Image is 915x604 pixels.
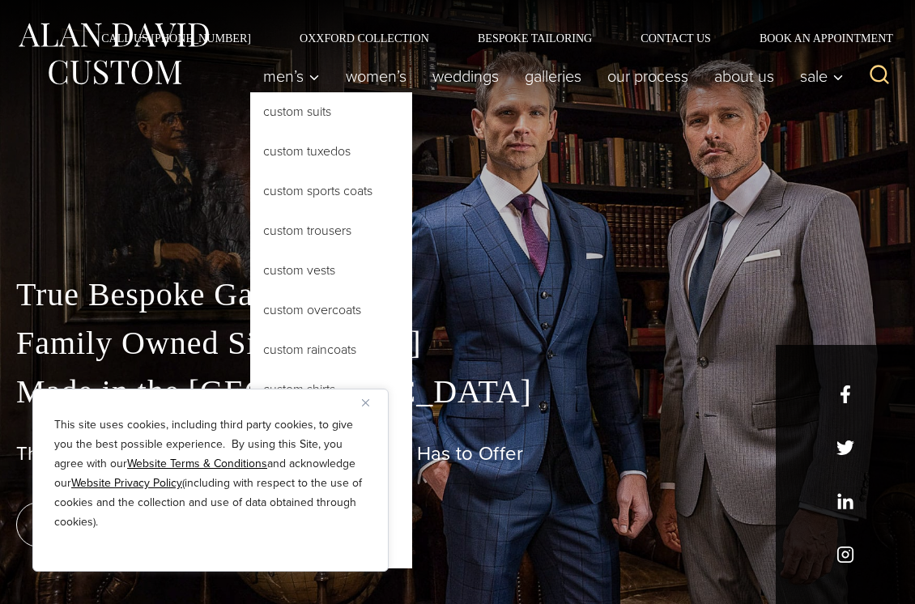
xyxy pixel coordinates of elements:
[250,370,412,409] a: Custom Shirts
[362,393,381,412] button: Close
[362,399,369,406] img: Close
[54,415,367,532] p: This site uses cookies, including third party cookies, to give you the best possible experience. ...
[419,60,512,92] a: weddings
[16,270,899,416] p: True Bespoke Garments Family Owned Since [DATE] Made in the [GEOGRAPHIC_DATA]
[594,60,701,92] a: Our Process
[250,172,412,211] a: Custom Sports Coats
[250,251,412,290] a: Custom Vests
[250,132,412,171] a: Custom Tuxedos
[77,32,899,44] nav: Secondary Navigation
[860,57,899,96] button: View Search Form
[250,291,412,330] a: Custom Overcoats
[16,502,243,547] a: book an appointment
[701,60,787,92] a: About Us
[250,60,852,92] nav: Primary Navigation
[77,32,275,44] a: Call Us [PHONE_NUMBER]
[453,32,616,44] a: Bespoke Tailoring
[16,442,899,466] h1: The Best Custom Suits [GEOGRAPHIC_DATA] Has to Offer
[512,60,594,92] a: Galleries
[616,32,735,44] a: Contact Us
[250,211,412,250] a: Custom Trousers
[127,455,267,472] a: Website Terms & Conditions
[250,330,412,369] a: Custom Raincoats
[250,92,412,131] a: Custom Suits
[735,32,899,44] a: Book an Appointment
[71,474,182,491] a: Website Privacy Policy
[275,32,453,44] a: Oxxford Collection
[263,68,320,84] span: Men’s
[800,68,844,84] span: Sale
[333,60,419,92] a: Women’s
[16,18,211,90] img: Alan David Custom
